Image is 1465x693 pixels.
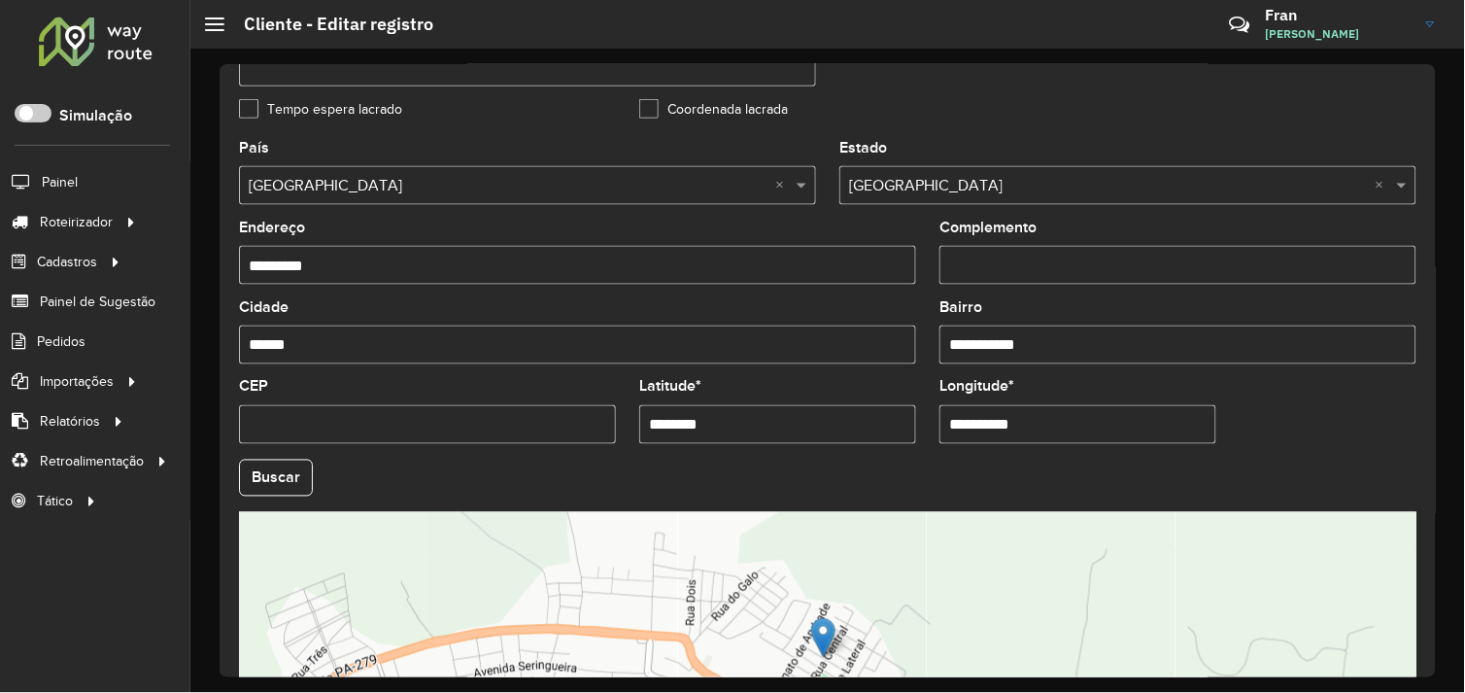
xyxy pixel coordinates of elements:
[37,252,97,272] span: Cadastros
[239,375,268,398] label: CEP
[775,174,792,197] span: Clear all
[939,295,982,319] label: Bairro
[37,331,85,352] span: Pedidos
[1266,25,1412,43] span: [PERSON_NAME]
[839,136,887,159] label: Estado
[59,104,132,127] label: Simulação
[40,292,155,312] span: Painel de Sugestão
[1219,4,1261,46] a: Contato Rápido
[939,216,1037,239] label: Complemento
[40,411,100,432] span: Relatórios
[639,99,788,120] label: Coordenada lacrada
[40,451,144,471] span: Retroalimentação
[224,14,433,35] h2: Cliente - Editar registro
[239,460,313,497] button: Buscar
[239,295,289,319] label: Cidade
[40,212,113,232] span: Roteirizador
[42,172,78,192] span: Painel
[239,99,402,120] label: Tempo espera lacrado
[239,216,305,239] label: Endereço
[939,375,1014,398] label: Longitude
[1266,6,1412,24] h3: Fran
[639,375,701,398] label: Latitude
[811,618,835,658] img: Marker
[1376,174,1392,197] span: Clear all
[40,371,114,392] span: Importações
[239,136,269,159] label: País
[37,491,73,511] span: Tático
